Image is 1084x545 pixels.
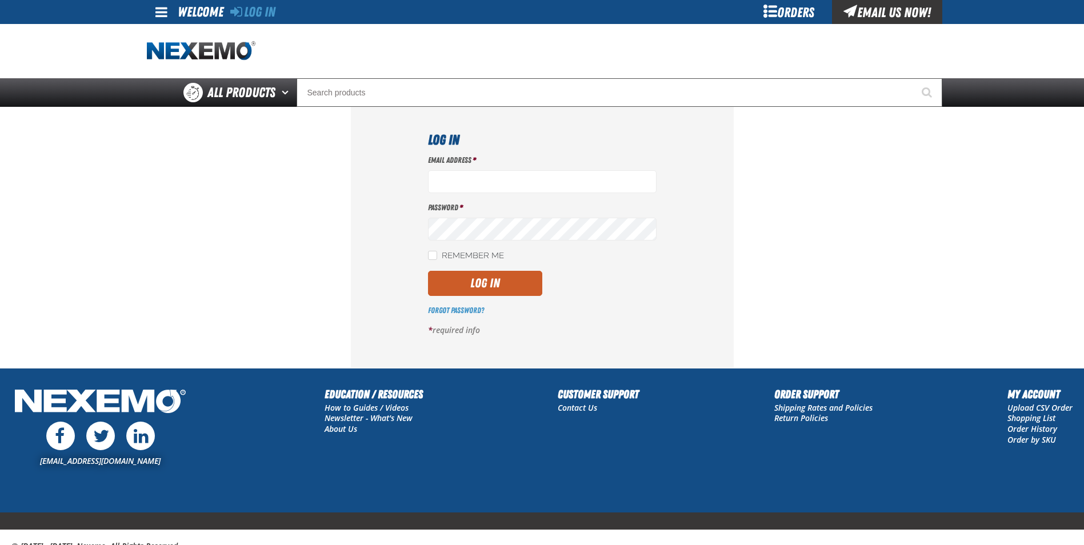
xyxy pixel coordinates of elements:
[428,155,657,166] label: Email Address
[428,130,657,150] h1: Log In
[147,41,255,61] a: Home
[325,386,423,403] h2: Education / Resources
[278,78,297,107] button: Open All Products pages
[297,78,942,107] input: Search
[230,4,275,20] a: Log In
[1007,412,1055,423] a: Shopping List
[1007,423,1057,434] a: Order History
[428,325,657,336] p: required info
[774,412,828,423] a: Return Policies
[428,202,657,213] label: Password
[1007,386,1073,403] h2: My Account
[147,41,255,61] img: Nexemo logo
[774,386,873,403] h2: Order Support
[428,271,542,296] button: Log In
[1007,402,1073,413] a: Upload CSV Order
[1007,434,1056,445] a: Order by SKU
[40,455,161,466] a: [EMAIL_ADDRESS][DOMAIN_NAME]
[325,423,357,434] a: About Us
[558,402,597,413] a: Contact Us
[428,251,504,262] label: Remember Me
[774,402,873,413] a: Shipping Rates and Policies
[914,78,942,107] button: Start Searching
[428,251,437,260] input: Remember Me
[325,402,409,413] a: How to Guides / Videos
[11,386,189,419] img: Nexemo Logo
[207,82,275,103] span: All Products
[428,306,484,315] a: Forgot Password?
[325,412,413,423] a: Newsletter - What's New
[558,386,639,403] h2: Customer Support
